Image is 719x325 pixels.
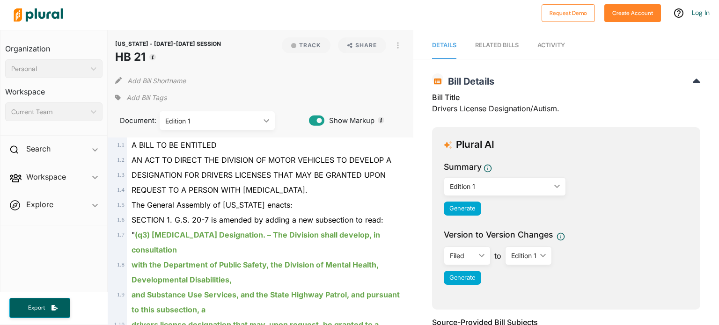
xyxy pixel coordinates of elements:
[11,107,87,117] div: Current Team
[132,170,386,180] span: DESIGNATION FOR DRIVERS LICENSES THAT MAY BE GRANTED UPON
[444,161,482,173] h3: Summary
[117,187,125,193] span: 1 . 4
[444,202,481,216] button: Generate
[115,91,167,105] div: Add tags
[334,37,390,53] button: Share
[132,140,217,150] span: A BILL TO BE ENTITLED
[117,291,125,298] span: 1 . 9
[604,4,661,22] button: Create Account
[475,32,519,59] a: RELATED BILLS
[115,40,221,47] span: [US_STATE] - [DATE]-[DATE] SESSION
[377,116,385,124] div: Tooltip anchor
[456,139,494,151] h3: Plural AI
[115,116,148,126] span: Document:
[282,37,330,53] button: Track
[26,144,51,154] h2: Search
[444,229,553,241] span: Version to Version Changes
[491,250,505,261] span: to
[11,64,87,74] div: Personal
[604,7,661,17] a: Create Account
[9,298,70,318] button: Export
[117,142,125,148] span: 1 . 1
[132,260,379,284] ins: with the Department of Public Safety, the Division of Mental Health, Developmental Disabilities,
[542,4,595,22] button: Request Demo
[115,49,221,65] h1: HB 21
[132,200,293,209] span: The General Assembly of [US_STATE] enacts:
[432,92,700,120] div: Drivers License Designation/Autism.
[5,78,103,99] h3: Workspace
[324,116,374,126] span: Show Markup
[542,7,595,17] a: Request Demo
[449,205,475,212] span: Generate
[132,290,400,314] ins: and Substance Use Services, and the State Highway Patrol, and pursuant to this subsection, a
[127,73,186,88] button: Add Bill Shortname
[338,37,386,53] button: Share
[117,217,125,223] span: 1 . 6
[5,35,103,56] h3: Organization
[450,251,475,260] div: Filed
[449,274,475,281] span: Generate
[126,93,167,102] span: Add Bill Tags
[537,32,565,59] a: Activity
[132,155,391,165] span: AN ACT TO DIRECT THE DIVISION OF MOTOR VEHICLES TO DEVELOP A
[450,181,551,191] div: Edition 1
[432,32,456,59] a: Details
[443,76,494,87] span: Bill Details
[117,261,125,268] span: 1 . 8
[432,92,700,103] h3: Bill Title
[148,53,157,61] div: Tooltip anchor
[117,172,125,178] span: 1 . 3
[132,185,308,195] span: REQUEST TO A PERSON WITH [MEDICAL_DATA].
[537,42,565,49] span: Activity
[132,230,380,254] ins: (q3) [MEDICAL_DATA] Designation. – The Division shall develop, in consultation
[117,202,125,208] span: 1 . 5
[444,271,481,285] button: Generate
[692,8,710,17] a: Log In
[117,157,125,163] span: 1 . 2
[22,304,51,312] span: Export
[165,116,260,126] div: Edition 1
[511,251,536,260] div: Edition 1
[117,231,125,238] span: 1 . 7
[475,41,519,50] div: RELATED BILLS
[432,42,456,49] span: Details
[132,215,383,224] span: SECTION 1. G.S. 20-7 is amended by adding a new subsection to read:
[132,230,380,254] span: "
